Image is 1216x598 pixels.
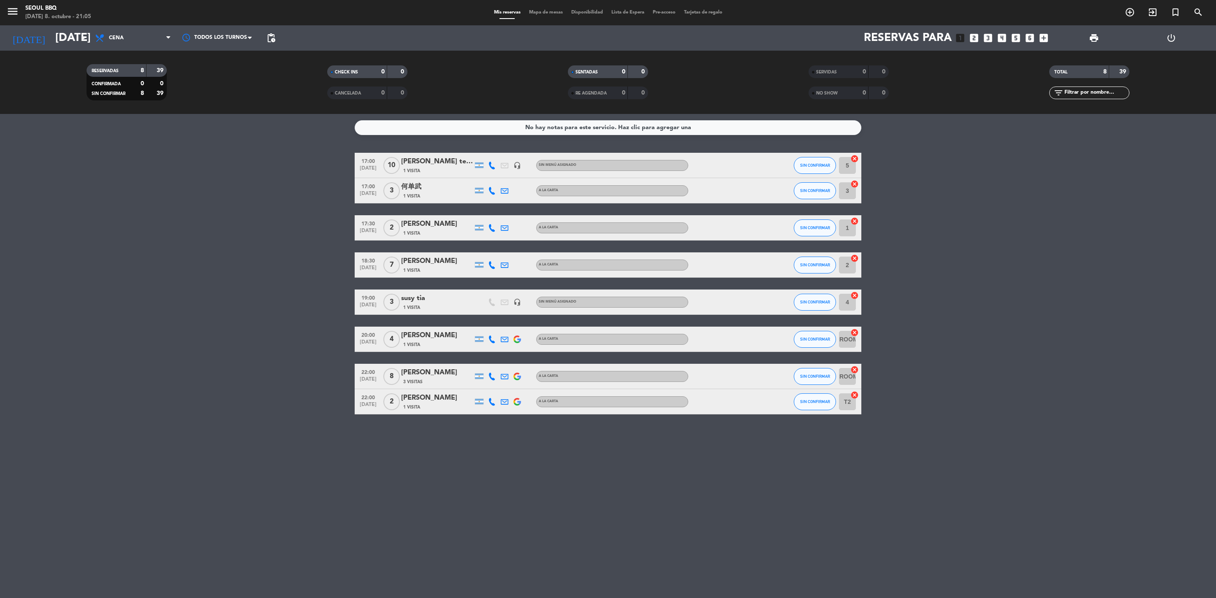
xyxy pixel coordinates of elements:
span: SIN CONFIRMAR [800,225,830,230]
div: LOG OUT [1132,25,1210,51]
span: 3 [383,294,400,311]
div: [PERSON_NAME] [401,256,473,267]
i: arrow_drop_down [79,33,89,43]
img: google-logo.png [513,398,521,406]
strong: 0 [863,69,866,75]
span: 1 Visita [403,267,420,274]
span: Sin menú asignado [539,300,576,303]
span: [DATE] [358,191,379,200]
button: SIN CONFIRMAR [794,331,836,348]
i: headset_mic [513,298,521,306]
img: google-logo.png [513,336,521,343]
strong: 0 [641,90,646,96]
span: Sin menú asignado [539,163,576,167]
i: looks_two [969,32,980,43]
strong: 0 [863,90,866,96]
span: SIN CONFIRMAR [800,300,830,304]
span: A LA CARTA [539,337,558,341]
span: [DATE] [358,402,379,411]
span: A LA CARTA [539,263,558,266]
strong: 0 [882,69,887,75]
span: A LA CARTA [539,374,558,378]
strong: 0 [622,90,625,96]
button: SIN CONFIRMAR [794,294,836,311]
strong: 39 [1119,69,1128,75]
span: [DATE] [358,228,379,238]
span: CONFIRMADA [92,82,121,86]
i: [DATE] [6,29,51,47]
i: cancel [850,154,859,163]
span: [DATE] [358,302,379,312]
i: looks_6 [1024,32,1035,43]
span: SIN CONFIRMAR [800,163,830,168]
span: [DATE] [358,376,379,386]
span: 18:30 [358,255,379,265]
span: 1 Visita [403,404,420,411]
span: 10 [383,157,400,174]
i: turned_in_not [1170,7,1181,17]
span: TOTAL [1054,70,1067,74]
span: 22:00 [358,367,379,376]
strong: 8 [141,90,144,96]
i: add_circle_outline [1125,7,1135,17]
strong: 0 [141,81,144,87]
i: power_settings_new [1166,33,1176,43]
span: [DATE] [358,265,379,275]
span: SIN CONFIRMAR [800,399,830,404]
span: Pre-acceso [649,10,680,15]
i: add_box [1038,32,1049,43]
span: SIN CONFIRMAR [800,374,830,379]
div: [PERSON_NAME] [401,219,473,230]
i: cancel [850,328,859,337]
span: RE AGENDADA [575,91,607,95]
button: SIN CONFIRMAR [794,393,836,410]
strong: 39 [157,68,165,73]
span: SIN CONFIRMAR [800,262,830,267]
span: 2 [383,219,400,236]
strong: 0 [882,90,887,96]
span: SERVIDAS [816,70,837,74]
span: 1 Visita [403,304,420,311]
button: SIN CONFIRMAR [794,219,836,236]
span: CANCELADA [335,91,361,95]
span: NO SHOW [816,91,838,95]
strong: 0 [381,69,385,75]
span: 1 Visita [403,193,420,200]
button: menu [6,5,19,21]
span: print [1089,33,1099,43]
div: Seoul bbq [25,4,91,13]
i: exit_to_app [1148,7,1158,17]
span: 17:30 [358,218,379,228]
span: 1 Visita [403,230,420,237]
i: cancel [850,217,859,225]
span: 17:00 [358,156,379,165]
strong: 0 [381,90,385,96]
div: susy tia [401,293,473,304]
i: cancel [850,391,859,399]
strong: 0 [401,69,406,75]
span: Cena [109,35,124,41]
span: 1 Visita [403,168,420,174]
i: filter_list [1053,88,1064,98]
span: SENTADAS [575,70,598,74]
strong: 8 [141,68,144,73]
span: 3 [383,182,400,199]
i: looks_one [955,32,966,43]
span: 3 Visitas [403,379,423,385]
strong: 0 [401,90,406,96]
span: [DATE] [358,339,379,349]
span: pending_actions [266,33,276,43]
span: 4 [383,331,400,348]
span: 7 [383,257,400,273]
strong: 0 [641,69,646,75]
i: looks_3 [983,32,993,43]
span: 19:00 [358,292,379,302]
i: cancel [850,180,859,188]
span: A LA CARTA [539,189,558,192]
i: looks_4 [996,32,1007,43]
span: SIN CONFIRMAR [92,92,125,96]
div: [PERSON_NAME] [401,367,473,378]
span: A LA CARTA [539,226,558,229]
span: 20:00 [358,330,379,339]
strong: 39 [157,90,165,96]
